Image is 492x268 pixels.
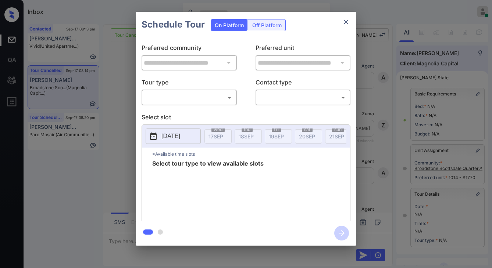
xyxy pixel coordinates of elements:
p: *Available time slots [152,148,350,160]
p: Preferred unit [256,43,351,55]
p: Preferred community [142,43,237,55]
p: Select slot [142,113,350,124]
button: close [339,15,353,29]
div: On Platform [211,19,247,31]
h2: Schedule Tour [136,12,211,37]
span: Select tour type to view available slots [152,160,264,219]
p: Tour type [142,78,237,90]
p: Contact type [256,78,351,90]
div: Off Platform [249,19,285,31]
button: [DATE] [146,128,201,144]
p: [DATE] [161,132,180,141]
